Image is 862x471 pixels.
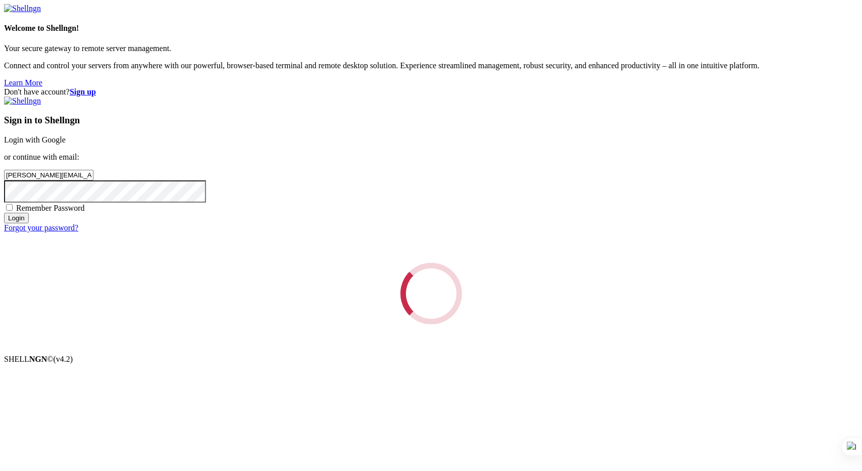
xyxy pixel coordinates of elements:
[4,170,93,180] input: Email address
[4,44,858,53] p: Your secure gateway to remote server management.
[54,355,73,363] span: 4.2.0
[4,78,42,87] a: Learn More
[4,223,78,232] a: Forgot your password?
[4,24,858,33] h4: Welcome to Shellngn!
[4,97,41,106] img: Shellngn
[6,204,13,211] input: Remember Password
[4,213,29,223] input: Login
[4,61,858,70] p: Connect and control your servers from anywhere with our powerful, browser-based terminal and remo...
[4,153,858,162] p: or continue with email:
[400,263,462,324] div: Loading...
[4,87,858,97] div: Don't have account?
[29,355,47,363] b: NGN
[70,87,96,96] a: Sign up
[4,355,73,363] span: SHELL ©
[16,204,85,212] span: Remember Password
[4,115,858,126] h3: Sign in to Shellngn
[4,4,41,13] img: Shellngn
[4,135,66,144] a: Login with Google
